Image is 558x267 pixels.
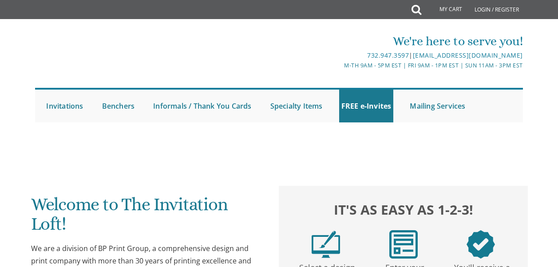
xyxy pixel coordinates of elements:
a: 732.947.3597 [367,51,409,59]
h1: Welcome to The Invitation Loft! [31,195,264,240]
a: Mailing Services [408,90,467,122]
h2: It's as easy as 1-2-3! [287,200,520,219]
div: | [198,50,522,61]
a: Informals / Thank You Cards [151,90,253,122]
a: FREE e-Invites [339,90,394,122]
div: M-Th 9am - 5pm EST | Fri 9am - 1pm EST | Sun 11am - 3pm EST [198,61,522,70]
img: step1.png [312,230,340,259]
a: [EMAIL_ADDRESS][DOMAIN_NAME] [413,51,523,59]
a: Benchers [100,90,137,122]
a: My Cart [420,1,468,19]
a: Invitations [44,90,85,122]
img: step2.png [389,230,418,259]
div: We're here to serve you! [198,32,522,50]
img: step3.png [467,230,495,259]
a: Specialty Items [268,90,325,122]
